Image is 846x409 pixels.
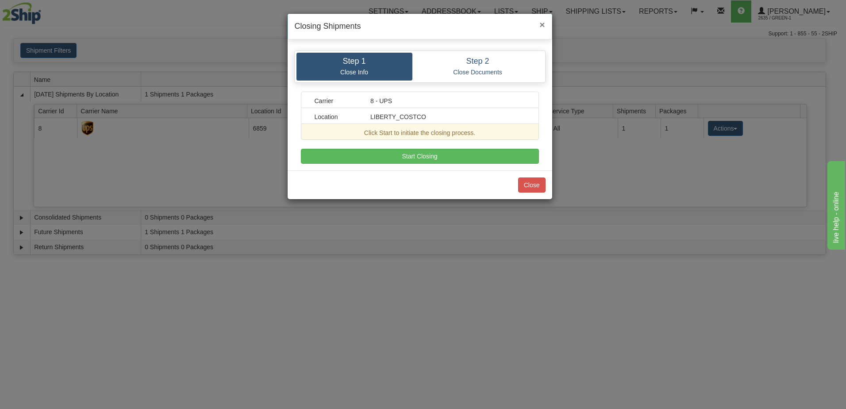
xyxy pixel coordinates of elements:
[295,21,545,32] h4: Closing Shipments
[7,5,82,16] div: live help - online
[308,112,364,121] div: Location
[303,57,406,66] h4: Step 1
[301,149,539,164] button: Start Closing
[539,20,545,29] button: Close
[518,177,546,193] button: Close
[308,96,364,105] div: Carrier
[419,68,537,76] p: Close Documents
[826,159,845,250] iframe: chat widget
[539,19,545,30] span: ×
[412,53,543,81] a: Step 2 Close Documents
[308,128,532,137] div: Click Start to initiate the closing process.
[296,53,412,81] a: Step 1 Close Info
[419,57,537,66] h4: Step 2
[303,68,406,76] p: Close Info
[364,96,532,105] div: 8 - UPS
[364,112,532,121] div: LIBERTY_COSTCO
